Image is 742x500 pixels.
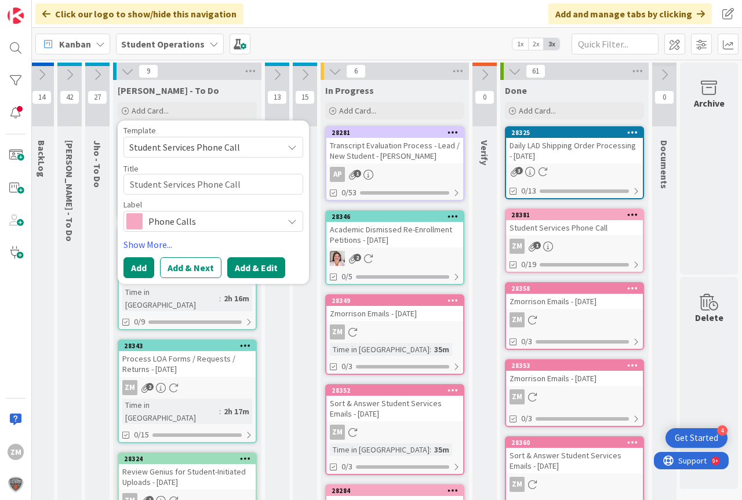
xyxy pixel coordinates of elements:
[431,343,452,356] div: 35m
[88,90,107,104] span: 27
[118,85,219,96] span: Zaida - To Do
[267,90,287,104] span: 13
[123,126,156,134] span: Template
[519,105,556,116] span: Add Card...
[92,140,103,188] span: Jho - To Do
[119,454,256,490] div: 28324Review Genius for Student-Initiated Uploads - [DATE]
[326,127,463,163] div: 28281Transcript Evaluation Process - Lead / New Student - [PERSON_NAME]
[123,163,139,174] label: Title
[339,105,376,116] span: Add Card...
[510,477,525,492] div: ZM
[330,251,345,266] img: EW
[123,238,303,251] a: Show More...
[24,2,53,16] span: Support
[505,359,644,427] a: 28353Zmorrison Emails - [DATE]ZM0/3
[326,324,463,340] div: ZM
[332,386,463,395] div: 28352
[326,486,463,496] div: 28284
[505,126,644,199] a: 28325Daily LAD Shipping Order Processing - [DATE]0/13
[431,443,452,456] div: 35m
[59,5,64,14] div: 9+
[506,127,643,163] div: 28325Daily LAD Shipping Order Processing - [DATE]
[124,455,256,463] div: 28324
[505,282,644,350] a: 28358Zmorrison Emails - [DATE]ZM0/3
[694,96,725,110] div: Archive
[123,257,154,278] button: Add
[510,312,525,327] div: ZM
[510,239,525,254] div: ZM
[511,439,643,447] div: 28360
[544,38,559,50] span: 3x
[325,85,374,96] span: In Progress
[326,385,463,421] div: 28352Sort & Answer Student Services Emails - [DATE]
[119,464,256,490] div: Review Genius for Student-Initiated Uploads - [DATE]
[659,140,670,189] span: Documents
[341,461,352,473] span: 0/3
[526,64,545,78] span: 61
[521,185,536,197] span: 0/13
[695,311,723,324] div: Delete
[510,389,525,404] div: ZM
[341,360,352,373] span: 0/3
[354,254,361,261] span: 2
[506,210,643,235] div: 28381Student Services Phone Call
[119,341,256,377] div: 28343Process LOA Forms / Requests / Returns - [DATE]
[506,220,643,235] div: Student Services Phone Call
[64,140,75,242] span: Emilie - To Do
[8,444,24,460] div: ZM
[326,211,463,247] div: 28346Academic Dismissed Re-Enrollment Petitions - [DATE]
[346,64,366,78] span: 6
[326,385,463,396] div: 28352
[8,476,24,492] img: avatar
[330,324,345,340] div: ZM
[325,126,464,201] a: 28281Transcript Evaluation Process - Lead / New Student - [PERSON_NAME]AP0/53
[506,127,643,138] div: 28325
[506,437,643,448] div: 28360
[654,90,674,104] span: 0
[511,284,643,293] div: 28358
[326,295,463,321] div: 28349Zmorrison Emails - [DATE]
[548,3,712,24] div: Add and manage tabs by clicking
[521,413,532,425] span: 0/3
[512,38,528,50] span: 1x
[665,428,728,448] div: Open Get Started checklist, remaining modules: 4
[160,257,221,278] button: Add & Next
[506,437,643,473] div: 28360Sort & Answer Student Services Emails - [DATE]
[219,292,221,305] span: :
[134,316,145,328] span: 0/9
[326,138,463,163] div: Transcript Evaluation Process - Lead / New Student - [PERSON_NAME]
[134,429,149,441] span: 0/15
[124,342,256,350] div: 28343
[330,425,345,440] div: ZM
[506,448,643,473] div: Sort & Answer Student Services Emails - [DATE]
[227,257,285,278] button: Add & Edit
[132,105,169,116] span: Add Card...
[479,140,490,165] span: Verify
[330,167,345,182] div: AP
[129,140,274,155] span: Student Services Phone Call
[341,187,357,199] span: 0/53
[326,251,463,266] div: EW
[475,90,494,104] span: 0
[506,283,643,309] div: 28358Zmorrison Emails - [DATE]
[505,85,527,96] span: Done
[326,295,463,306] div: 28349
[325,384,464,475] a: 28352Sort & Answer Student Services Emails - [DATE]ZMTime in [GEOGRAPHIC_DATA]:35m0/3
[122,286,219,311] div: Time in [GEOGRAPHIC_DATA]
[505,209,644,273] a: 28381Student Services Phone CallZM0/19
[146,383,154,390] span: 2
[506,294,643,309] div: Zmorrison Emails - [DATE]
[123,200,142,209] span: Label
[515,167,523,174] span: 3
[506,239,643,254] div: ZM
[511,129,643,137] div: 28325
[330,343,430,356] div: Time in [GEOGRAPHIC_DATA]
[326,127,463,138] div: 28281
[332,213,463,221] div: 28346
[430,343,431,356] span: :
[717,425,728,436] div: 4
[521,258,536,271] span: 0/19
[60,90,79,104] span: 42
[121,38,205,50] b: Student Operations
[506,360,643,371] div: 28353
